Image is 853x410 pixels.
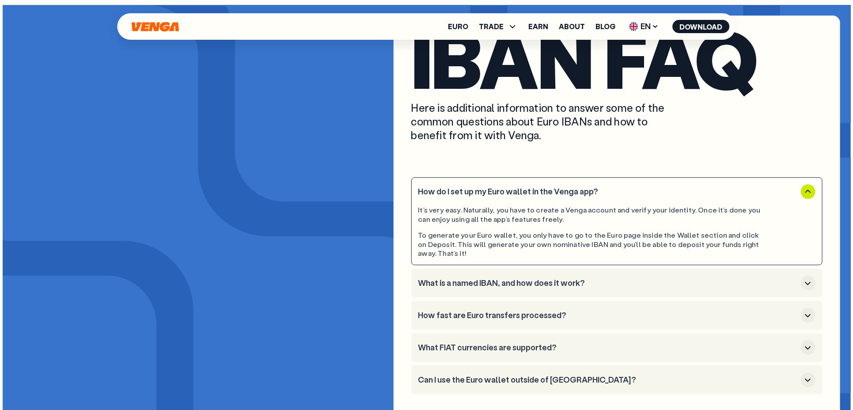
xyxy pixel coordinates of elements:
p: Here is additional information to answer some of the common questions about Euro IBANs and how to... [411,101,681,142]
h2: IBAN FAQ [411,24,823,92]
div: To generate your Euro wallet, you only have to go to the Euro page inside the Wallet section and ... [418,231,766,258]
button: Can I use the Euro wallet outside of [GEOGRAPHIC_DATA]? [418,372,815,387]
button: How fast are Euro transfers processed? [418,308,815,323]
h3: How fast are Euro transfers processed? [418,311,797,320]
span: EN [626,19,662,34]
a: Earn [529,23,549,30]
button: What FIAT currencies are supported? [418,340,815,355]
button: Download [673,20,730,33]
h3: How do I set up my Euro wallet in the Venga app? [418,187,797,197]
h3: What is a named IBAN, and how does it work? [418,278,797,288]
div: It’s very easy. Naturally, you have to create a Venga account and verify your identity. Once it’s... [418,205,766,224]
h3: What FIAT currencies are supported? [418,343,797,353]
span: TRADE [479,21,518,32]
button: How do I set up my Euro wallet in the Venga app? [418,184,815,199]
a: About [559,23,585,30]
a: Blog [596,23,616,30]
h3: Can I use the Euro wallet outside of [GEOGRAPHIC_DATA]? [418,375,797,385]
svg: Home [131,22,180,32]
button: What is a named IBAN, and how does it work? [418,276,815,290]
img: flag-uk [629,22,638,31]
a: Euro [448,23,469,30]
span: TRADE [479,23,504,30]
